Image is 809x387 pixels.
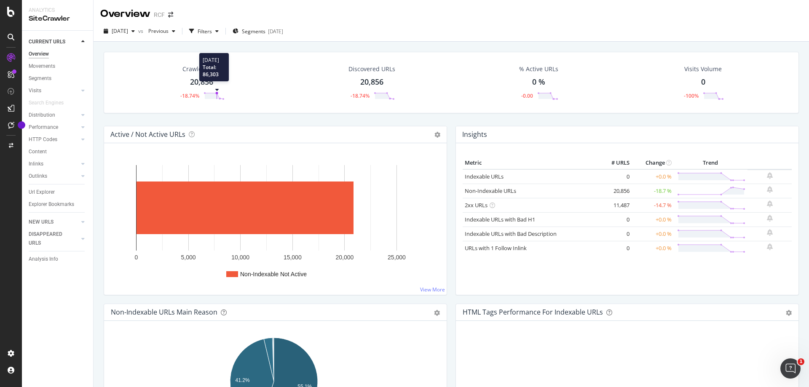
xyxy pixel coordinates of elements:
[145,27,169,35] span: Previous
[684,92,699,99] div: -100%
[632,169,674,184] td: +0.0 %
[29,14,86,24] div: SiteCrawler
[767,186,773,193] div: bell-plus
[29,147,87,156] a: Content
[240,271,307,278] text: Non-Indexable Not Active
[182,65,221,73] div: Crawled URLs
[780,358,801,379] iframe: Intercom live chat
[29,50,87,59] a: Overview
[29,74,51,83] div: Segments
[29,135,57,144] div: HTTP Codes
[29,218,79,227] a: NEW URLS
[186,24,222,38] button: Filters
[29,172,79,181] a: Outlinks
[29,200,87,209] a: Explorer Bookmarks
[29,255,58,264] div: Analysis Info
[18,121,25,129] div: Tooltip anchor
[632,241,674,255] td: +0.0 %
[798,358,804,365] span: 1
[29,111,55,120] div: Distribution
[674,157,747,169] th: Trend
[632,212,674,227] td: +0.0 %
[111,308,217,316] div: Non-Indexable URLs Main Reason
[420,286,445,293] a: View More
[519,65,558,73] div: % Active URLs
[598,241,632,255] td: 0
[190,77,213,88] div: 20,856
[198,28,212,35] div: Filters
[632,227,674,241] td: +0.0 %
[29,200,74,209] div: Explorer Bookmarks
[598,198,632,212] td: 11,487
[29,160,43,168] div: Inlinks
[29,230,79,248] a: DISAPPEARED URLS
[112,27,128,35] span: 2025 Sep. 6th
[465,216,535,223] a: Indexable URLs with Bad H1
[360,77,383,88] div: 20,856
[229,24,287,38] button: Segments[DATE]
[767,243,773,250] div: bell-plus
[632,157,674,169] th: Change
[29,37,65,46] div: CURRENT URLS
[532,77,545,88] div: 0 %
[29,123,58,132] div: Performance
[767,200,773,207] div: bell-plus
[335,254,354,261] text: 20,000
[786,310,792,316] div: gear
[598,212,632,227] td: 0
[138,27,145,35] span: vs
[268,28,283,35] div: [DATE]
[598,169,632,184] td: 0
[29,99,72,107] a: Search Engines
[29,62,55,71] div: Movements
[434,310,440,316] div: gear
[351,92,370,99] div: -18.74%
[29,111,79,120] a: Distribution
[462,129,487,140] h4: Insights
[767,215,773,222] div: bell-plus
[465,187,516,195] a: Non-Indexable URLs
[100,7,150,21] div: Overview
[29,74,87,83] a: Segments
[110,129,185,140] h4: Active / Not Active URLs
[29,135,79,144] a: HTTP Codes
[29,147,47,156] div: Content
[434,132,440,138] i: Options
[154,11,165,19] div: RCF
[465,173,504,180] a: Indexable URLs
[465,244,527,252] a: URLs with 1 Follow Inlink
[145,24,179,38] button: Previous
[29,37,79,46] a: CURRENT URLS
[100,24,138,38] button: [DATE]
[29,50,49,59] div: Overview
[168,12,173,18] div: arrow-right-arrow-left
[29,188,87,197] a: Url Explorer
[463,308,603,316] div: HTML Tags Performance for Indexable URLs
[29,99,64,107] div: Search Engines
[348,65,395,73] div: Discovered URLs
[521,92,533,99] div: -0.00
[180,92,199,99] div: -18.74%
[135,254,138,261] text: 0
[29,172,47,181] div: Outlinks
[231,254,249,261] text: 10,000
[284,254,302,261] text: 15,000
[29,123,79,132] a: Performance
[29,230,71,248] div: DISAPPEARED URLS
[463,157,598,169] th: Metric
[598,184,632,198] td: 20,856
[111,157,437,288] svg: A chart.
[465,230,557,238] a: Indexable URLs with Bad Description
[598,157,632,169] th: # URLS
[242,28,265,35] span: Segments
[632,198,674,212] td: -14.7 %
[29,160,79,168] a: Inlinks
[29,218,54,227] div: NEW URLS
[767,172,773,179] div: bell-plus
[388,254,406,261] text: 25,000
[29,62,87,71] a: Movements
[181,254,196,261] text: 5,000
[29,86,79,95] a: Visits
[29,7,86,14] div: Analytics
